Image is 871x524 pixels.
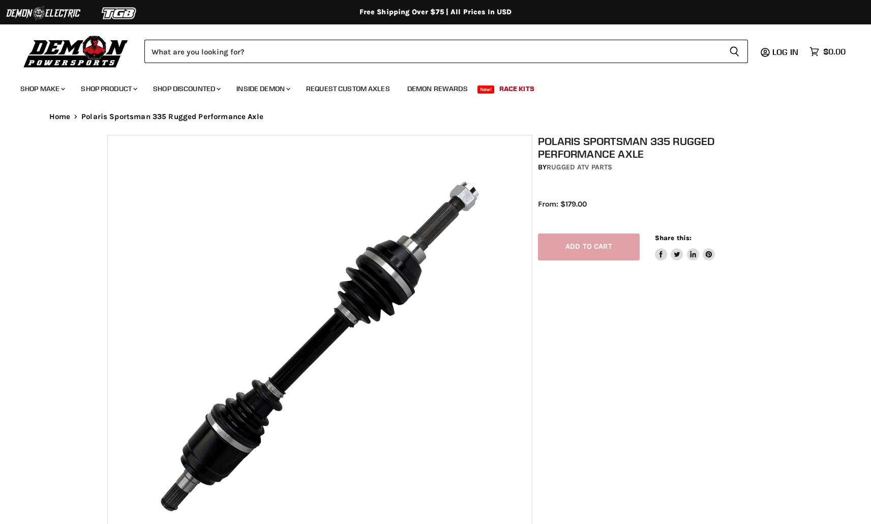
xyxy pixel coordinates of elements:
span: From: $179.00 [538,199,587,209]
button: Search [721,40,748,63]
a: Shop Discounted [145,78,227,99]
img: TGB Logo 2 [81,4,158,23]
span: Log in [772,47,798,57]
a: Log in [768,47,804,56]
a: Race Kits [492,78,542,99]
a: Home [49,112,71,121]
a: $0.00 [804,44,851,59]
h1: Polaris Sportsman 335 Rugged Performance Axle [538,135,770,160]
form: Product [144,40,748,63]
div: by [538,162,770,173]
img: Demon Electric Logo 2 [5,4,81,23]
div: Free Shipping Over $75 | All Prices In USD [29,8,843,17]
a: Demon Rewards [400,78,475,99]
span: New! [477,85,495,94]
img: Demon Powersports [20,33,132,69]
ul: Main menu [13,74,843,99]
a: Shop Make [13,78,71,99]
a: Shop Product [73,78,143,99]
a: Request Custom Axles [298,78,398,99]
span: Share this: [655,234,692,242]
span: Polaris Sportsman 335 Rugged Performance Axle [81,112,263,121]
a: Inside Demon [229,78,296,99]
a: Rugged ATV Parts [547,163,612,171]
aside: Share this: [655,234,715,260]
nav: Breadcrumbs [29,112,843,121]
input: Search [144,40,721,63]
span: $0.00 [823,47,846,56]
